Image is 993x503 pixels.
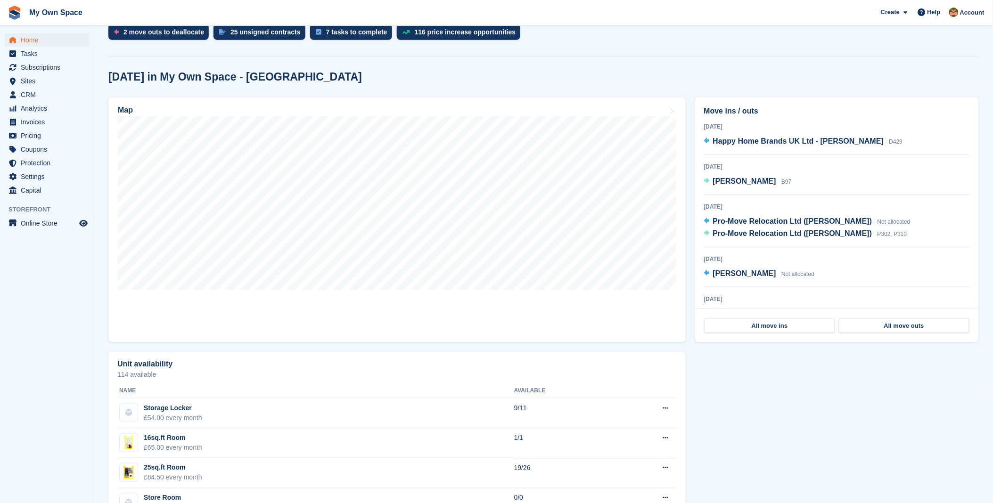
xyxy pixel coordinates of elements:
a: Happy Home Brands UK Ltd - [PERSON_NAME] D429 [704,136,903,148]
div: 7 tasks to complete [326,28,387,36]
span: Online Store [21,217,77,230]
div: 2 move outs to deallocate [123,28,204,36]
a: Map [108,97,686,342]
div: [DATE] [704,295,970,303]
a: menu [5,143,89,156]
img: contract_signature_icon-13c848040528278c33f63329250d36e43548de30e8caae1d1a13099fd9432cc5.svg [219,29,226,35]
td: 19/26 [514,458,614,488]
a: Pro-Move Relocation Ltd ([PERSON_NAME]) P302, P310 [704,228,907,240]
a: menu [5,102,89,115]
a: My Own Space [25,5,86,20]
a: menu [5,184,89,197]
span: [PERSON_NAME] [713,269,776,277]
th: Available [514,383,614,398]
h2: Unit availability [117,360,172,368]
span: Protection [21,156,77,170]
a: 116 price increase opportunities [397,24,525,45]
a: menu [5,156,89,170]
span: Capital [21,184,77,197]
h2: [DATE] in My Own Space - [GEOGRAPHIC_DATA] [108,71,362,83]
p: 114 available [117,371,677,378]
span: Not allocated [781,271,814,277]
a: [PERSON_NAME] B97 [704,176,792,188]
span: Settings [21,170,77,183]
div: Storage Locker [144,403,202,413]
span: Invoices [21,115,77,129]
img: task-75834270c22a3079a89374b754ae025e5fb1db73e45f91037f5363f120a921f8.svg [316,29,321,35]
a: Pro-Move Relocation Ltd ([PERSON_NAME]) Not allocated [704,216,911,228]
div: 16sq.ft Room [144,433,202,443]
a: menu [5,88,89,101]
div: £84.50 every month [144,473,202,483]
span: Pro-Move Relocation Ltd ([PERSON_NAME]) [713,217,872,225]
span: Home [21,33,77,47]
img: 25sqft_storage_room-front-3.png [120,463,138,481]
span: Pricing [21,129,77,142]
a: All move outs [839,318,969,333]
a: menu [5,33,89,47]
a: menu [5,47,89,60]
th: Name [117,383,514,398]
img: stora-icon-8386f47178a22dfd0bd8f6a31ec36ba5ce8667c1dd55bd0f319d3a0aa187defe.svg [8,6,22,20]
span: Sites [21,74,77,88]
div: [DATE] [704,203,970,211]
div: Store Room [144,493,206,503]
div: [DATE] [704,255,970,263]
span: [PERSON_NAME] [713,177,776,185]
div: [DATE] [704,122,970,131]
span: Help [927,8,941,17]
span: Happy Home Brands UK Ltd - [PERSON_NAME] [713,137,884,145]
div: 25 unsigned contracts [230,28,301,36]
img: Keely Collin [949,8,959,17]
h2: Move ins / outs [704,105,970,117]
img: blank-unit-type-icon-ffbac7b88ba66c5e286b0e438baccc4b9c83835d4c34f86887a83fc20ec27e7b.svg [120,404,138,422]
div: £65.00 every month [144,443,202,453]
a: 25 unsigned contracts [213,24,310,45]
span: Account [960,8,985,17]
span: Storefront [8,205,94,214]
span: Analytics [21,102,77,115]
a: Preview store [78,218,89,229]
span: Coupons [21,143,77,156]
div: 116 price increase opportunities [415,28,516,36]
a: 7 tasks to complete [310,24,397,45]
a: menu [5,115,89,129]
div: £54.00 every month [144,413,202,423]
a: menu [5,217,89,230]
span: CRM [21,88,77,101]
td: 9/11 [514,398,614,429]
div: [DATE] [704,162,970,171]
span: Subscriptions [21,61,77,74]
h2: Map [118,106,133,114]
span: Pro-Move Relocation Ltd ([PERSON_NAME]) [713,229,872,237]
a: menu [5,61,89,74]
span: Create [881,8,900,17]
img: price_increase_opportunities-93ffe204e8149a01c8c9dc8f82e8f89637d9d84a8eef4429ea346261dce0b2c0.svg [402,30,410,34]
span: D429 [889,138,903,145]
span: Not allocated [878,219,911,225]
span: Tasks [21,47,77,60]
a: menu [5,129,89,142]
div: 25sq.ft Room [144,463,202,473]
img: move_outs_to_deallocate_icon-f764333ba52eb49d3ac5e1228854f67142a1ed5810a6f6cc68b1a99e826820c5.svg [114,29,119,35]
a: 2 move outs to deallocate [108,24,213,45]
span: P302, P310 [878,231,907,237]
td: 1/1 [514,429,614,459]
a: menu [5,170,89,183]
img: 16ft-storage-room-front-2.png [120,434,138,452]
a: All move ins [705,318,835,333]
span: B97 [781,178,791,185]
a: menu [5,74,89,88]
a: [PERSON_NAME] Not allocated [704,268,815,280]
